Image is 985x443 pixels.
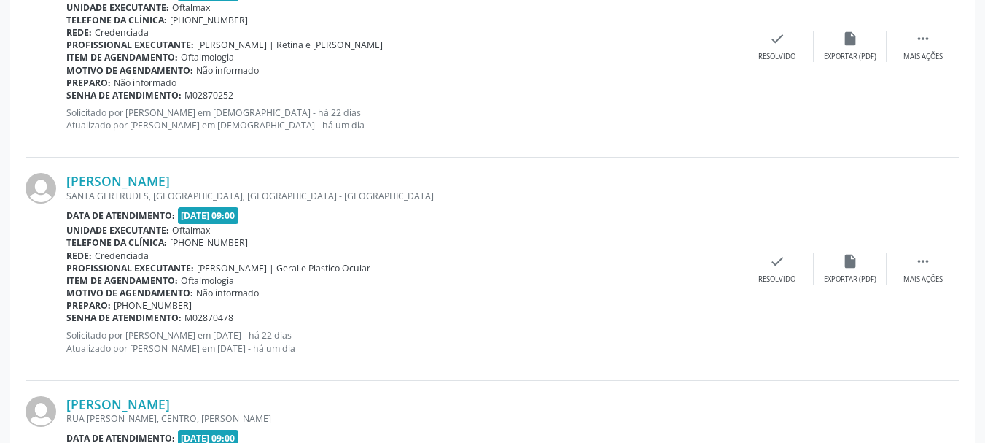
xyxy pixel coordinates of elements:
[903,52,943,62] div: Mais ações
[197,39,383,51] span: [PERSON_NAME] | Retina e [PERSON_NAME]
[196,287,259,299] span: Não informado
[66,396,170,412] a: [PERSON_NAME]
[172,1,210,14] span: Oftalmax
[66,274,178,287] b: Item de agendamento:
[66,89,182,101] b: Senha de atendimento:
[26,396,56,427] img: img
[66,412,741,425] div: RUA [PERSON_NAME], CENTRO, [PERSON_NAME]
[915,253,931,269] i: 
[66,287,193,299] b: Motivo de agendamento:
[66,1,169,14] b: Unidade executante:
[181,51,234,63] span: Oftalmologia
[196,64,259,77] span: Não informado
[170,236,248,249] span: [PHONE_NUMBER]
[769,31,785,47] i: check
[66,173,170,189] a: [PERSON_NAME]
[66,312,182,324] b: Senha de atendimento:
[915,31,931,47] i: 
[842,31,858,47] i: insert_drive_file
[26,173,56,204] img: img
[66,250,92,262] b: Rede:
[66,262,194,274] b: Profissional executante:
[66,39,194,51] b: Profissional executante:
[66,329,741,354] p: Solicitado por [PERSON_NAME] em [DATE] - há 22 dias Atualizado por [PERSON_NAME] em [DATE] - há u...
[66,51,178,63] b: Item de agendamento:
[758,52,795,62] div: Resolvido
[184,89,233,101] span: M02870252
[184,312,233,324] span: M02870478
[66,77,111,89] b: Preparo:
[66,64,193,77] b: Motivo de agendamento:
[172,224,210,236] span: Oftalmax
[824,274,876,285] div: Exportar (PDF)
[66,224,169,236] b: Unidade executante:
[758,274,795,285] div: Resolvido
[824,52,876,62] div: Exportar (PDF)
[95,26,149,39] span: Credenciada
[95,250,149,262] span: Credenciada
[114,299,192,312] span: [PHONE_NUMBER]
[66,26,92,39] b: Rede:
[66,107,741,131] p: Solicitado por [PERSON_NAME] em [DEMOGRAPHIC_DATA] - há 22 dias Atualizado por [PERSON_NAME] em [...
[181,274,234,287] span: Oftalmologia
[842,253,858,269] i: insert_drive_file
[66,299,111,312] b: Preparo:
[66,209,175,222] b: Data de atendimento:
[66,236,167,249] b: Telefone da clínica:
[769,253,785,269] i: check
[114,77,176,89] span: Não informado
[178,207,239,224] span: [DATE] 09:00
[66,190,741,202] div: SANTA GERTRUDES, [GEOGRAPHIC_DATA], [GEOGRAPHIC_DATA] - [GEOGRAPHIC_DATA]
[66,14,167,26] b: Telefone da clínica:
[197,262,370,274] span: [PERSON_NAME] | Geral e Plastico Ocular
[170,14,248,26] span: [PHONE_NUMBER]
[903,274,943,285] div: Mais ações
